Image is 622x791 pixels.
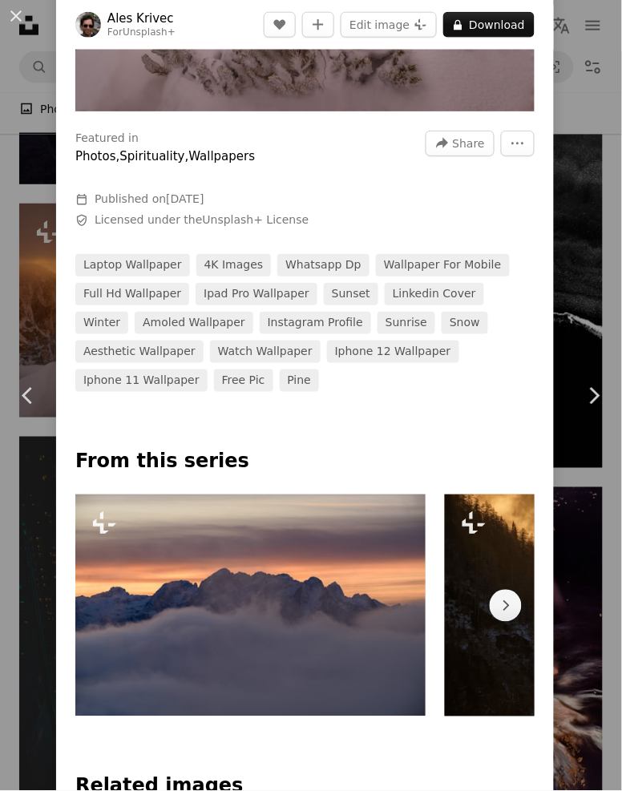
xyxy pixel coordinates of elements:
[95,212,309,228] span: Licensed under the
[385,283,484,305] a: linkedin cover
[426,131,495,156] button: Share this image
[75,12,101,38] img: Go to Ales Krivec's profile
[324,283,378,305] a: sunset
[185,149,189,163] span: ,
[453,131,485,155] span: Share
[490,590,522,622] button: scroll list to the right
[75,254,190,276] a: laptop wallpaper
[341,12,437,38] button: Edit image
[442,312,488,334] a: snow
[277,254,370,276] a: whatsapp dp
[214,369,273,392] a: free pic
[443,12,535,38] button: Download
[75,494,426,716] img: a view of a mountain covered in clouds
[75,283,189,305] a: full hd wallpaper
[166,192,204,205] time: November 11, 2022 at 12:06:36 PM GMT+3
[203,213,309,226] a: Unsplash+ License
[302,12,334,38] button: Add to Collection
[75,312,128,334] a: winter
[107,10,176,26] a: Ales Krivec
[119,149,184,163] a: Spirituality
[75,598,426,612] a: a view of a mountain covered in clouds
[75,149,116,163] a: Photos
[280,369,320,392] a: pine
[501,131,535,156] button: More Actions
[210,341,321,363] a: watch wallpaper
[123,26,176,38] a: Unsplash+
[107,26,176,39] div: For
[75,341,204,363] a: aesthetic wallpaper
[376,254,510,276] a: wallpaper for mobile
[260,312,371,334] a: instagram profile
[378,312,435,334] a: sunrise
[75,131,139,147] h3: Featured in
[116,149,120,163] span: ,
[196,283,317,305] a: ipad pro wallpaper
[264,12,296,38] button: Like
[566,319,622,473] a: Next
[95,192,204,205] span: Published on
[75,450,535,475] p: From this series
[196,254,272,276] a: 4K Images
[75,369,208,392] a: iphone 11 wallpaper
[188,149,255,163] a: Wallpapers
[135,312,253,334] a: amoled wallpaper
[327,341,459,363] a: iphone 12 wallpaper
